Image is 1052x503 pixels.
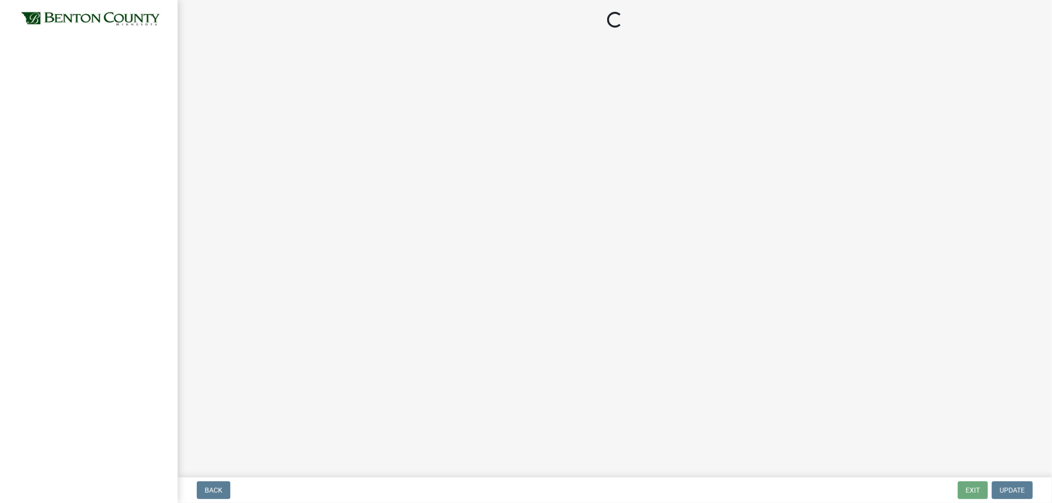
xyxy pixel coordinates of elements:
[1000,486,1025,494] span: Update
[197,481,230,499] button: Back
[992,481,1033,499] button: Update
[958,481,988,499] button: Exit
[205,486,222,494] span: Back
[20,10,162,28] img: Benton County, Minnesota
